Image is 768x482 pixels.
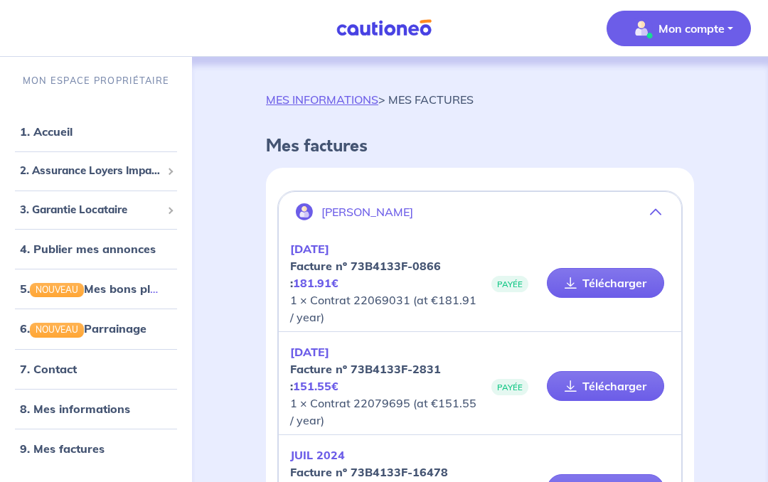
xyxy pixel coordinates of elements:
a: 1. Accueil [20,124,73,139]
em: [DATE] [290,345,329,359]
em: 151.55€ [293,379,338,393]
span: PAYÉE [491,379,528,395]
em: JUIL 2024 [290,448,345,462]
a: Télécharger [547,268,664,298]
a: MES INFORMATIONS [266,92,378,107]
em: 181.91€ [293,276,338,290]
a: 7. Contact [20,362,77,376]
img: illu_account.svg [296,203,313,220]
div: 3. Garantie Locataire [6,196,186,224]
strong: Facture nº 73B4133F-0866 : [290,259,441,290]
div: 4. Publier mes annonces [6,235,186,263]
p: MON ESPACE PROPRIÉTAIRE [23,74,169,87]
img: Cautioneo [331,19,437,37]
a: 9. Mes factures [20,441,105,456]
a: Télécharger [547,371,664,401]
div: 7. Contact [6,355,186,383]
a: 5.NOUVEAUMes bons plans [20,282,170,296]
span: 2. Assurance Loyers Impayés [20,163,161,179]
div: 6.NOUVEAUParrainage [6,314,186,343]
strong: Facture nº 73B4133F-2831 : [290,362,441,393]
div: 9. Mes factures [6,434,186,463]
div: 8. Mes informations [6,395,186,423]
span: 3. Garantie Locataire [20,202,161,218]
a: 6.NOUVEAUParrainage [20,321,146,336]
p: Mon compte [658,20,725,37]
div: 2. Assurance Loyers Impayés [6,157,186,185]
h4: Mes factures [266,136,694,156]
em: [DATE] [290,242,329,256]
a: 8. Mes informations [20,402,130,416]
p: 1 × Contrat 22069031 (at €181.91 / year) [290,240,480,326]
button: [PERSON_NAME] [279,195,681,229]
div: 5.NOUVEAUMes bons plans [6,274,186,303]
a: 4. Publier mes annonces [20,242,156,256]
p: [PERSON_NAME] [321,205,413,219]
div: 1. Accueil [6,117,186,146]
span: PAYÉE [491,276,528,292]
p: 1 × Contrat 22079695 (at €151.55 / year) [290,343,480,429]
img: illu_account_valid_menu.svg [630,17,653,40]
p: > MES FACTURES [266,91,474,108]
button: illu_account_valid_menu.svgMon compte [607,11,751,46]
